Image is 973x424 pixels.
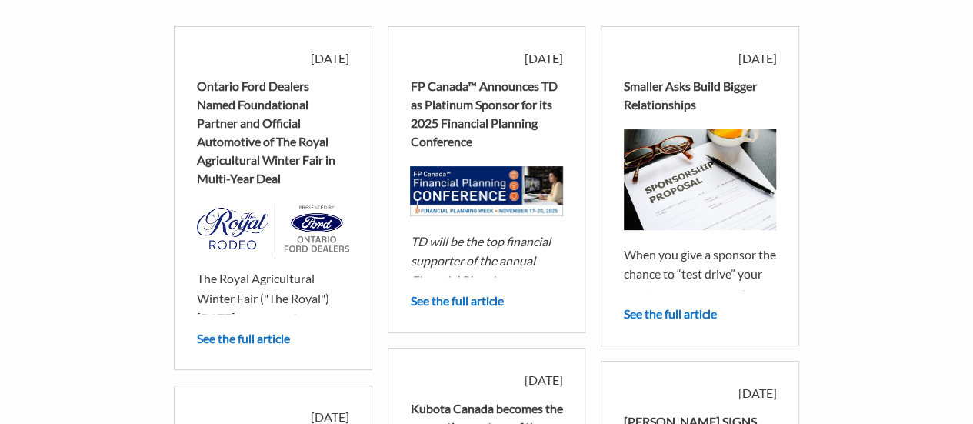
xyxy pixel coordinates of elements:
[624,129,776,230] img: z1aqxqrqzcld7a7hzlxh.jpg
[624,77,776,114] div: Smaller Asks Build Bigger Relationships
[197,77,349,188] div: Ontario Ford Dealers Named Foundational Partner and Official Automotive of The Royal Agricultural...
[624,384,776,402] div: [DATE]
[410,77,562,151] div: FP Canada™ Announces TD as Platinum Sponsor for its 2025 Financial Planning Conference
[410,234,550,327] em: TD will be the top financial supporter of the annual Financial Planning Conference for the fourth...
[410,166,562,217] img: FP_Canada_FP_Canada__Announces_TD_as_Platinum_Sponsor_for_its_20.jpg
[410,49,562,68] div: [DATE]
[624,306,717,321] a: See the full article
[624,49,776,68] div: [DATE]
[197,203,349,255] img: cak50bhpra5uaflyweul.png
[410,371,562,389] div: [DATE]
[410,293,503,308] a: See the full article
[197,49,349,68] div: [DATE]
[197,331,290,346] a: See the full article
[624,245,776,402] p: When you give a sponsor the chance to “test drive” your event or program, you lower the risk and ...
